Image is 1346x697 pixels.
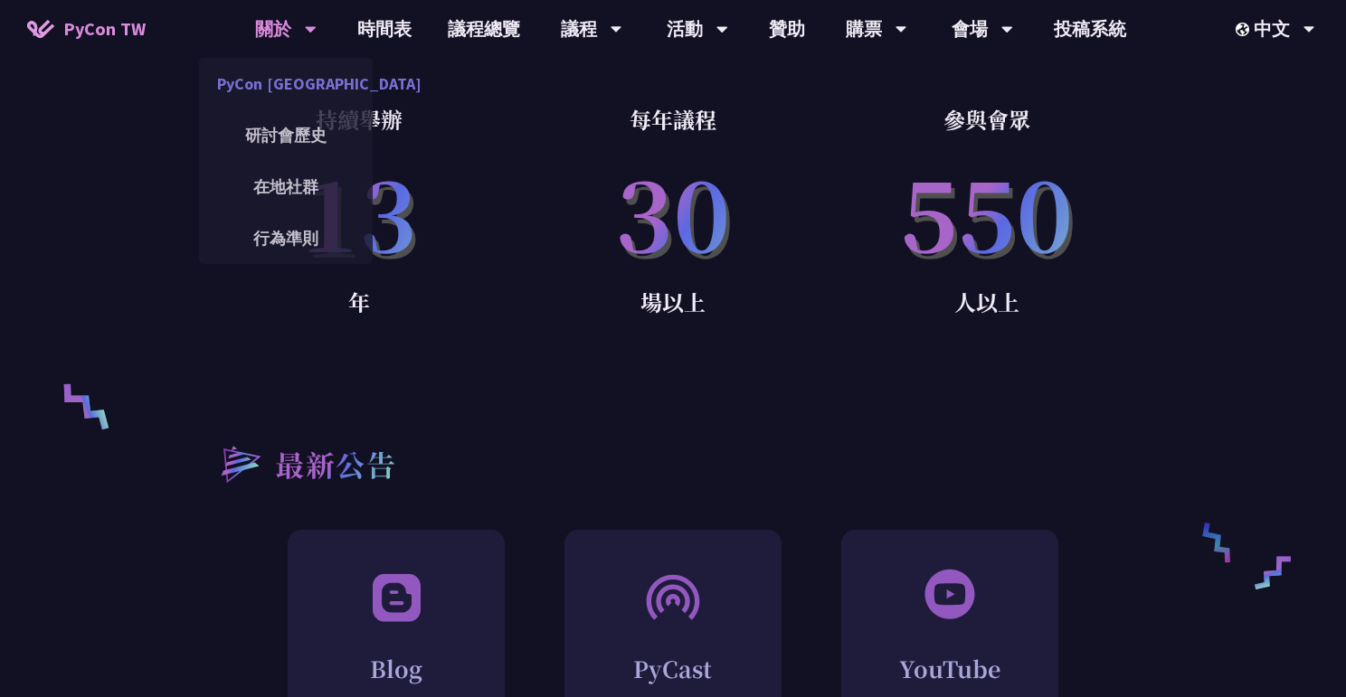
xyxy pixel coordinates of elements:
[199,217,373,259] a: 行為準則
[275,442,396,485] h2: 最新公告
[203,284,517,320] p: 年
[923,567,977,621] img: svg+xml;base64,PHN2ZyB3aWR0aD0iNjAiIGhlaWdodD0iNjAiIHZpZXdCb3g9IjAgMCA2MCA2MCIgZmlsbD0ibm9uZSIgeG...
[289,653,504,684] h2: Blog
[203,429,275,497] img: heading-bullet
[199,62,373,105] a: PyCon [GEOGRAPHIC_DATA]
[829,101,1143,137] p: 參與會眾
[842,653,1057,684] h2: YouTube
[1236,23,1254,36] img: Locale Icon
[367,567,425,626] img: Blog.348b5bb.svg
[829,284,1143,320] p: 人以上
[829,137,1143,284] p: 550
[199,165,373,208] a: 在地社群
[27,20,54,38] img: Home icon of PyCon TW 2025
[9,6,164,52] a: PyCon TW
[517,101,830,137] p: 每年議程
[517,284,830,320] p: 場以上
[517,137,830,284] p: 30
[565,653,781,684] h2: PyCast
[63,15,146,42] span: PyCon TW
[644,567,702,626] img: PyCast.bcca2a8.svg
[199,114,373,156] a: 研討會歷史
